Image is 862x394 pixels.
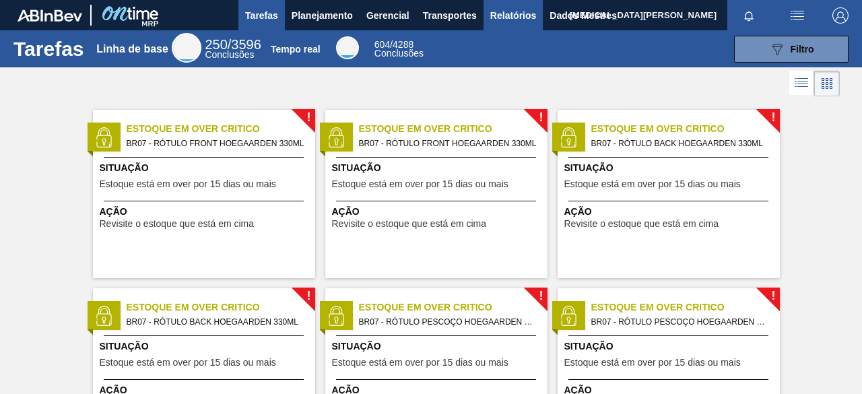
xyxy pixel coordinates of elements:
[490,10,536,21] font: Relatórios
[13,38,84,60] font: Tarefas
[591,122,780,136] span: Estoque em Over Critico
[306,110,310,124] font: !
[814,71,840,96] div: Visão em Cards
[127,136,304,151] span: BR07 - RÓTULO FRONT HOEGAARDEN 330ML
[359,123,492,134] font: Estoque em Over Critico
[564,162,614,173] font: Situação
[292,10,353,21] font: Planejamento
[100,339,312,354] span: Situação
[94,127,114,147] img: status
[332,206,360,217] font: Ação
[390,39,393,50] font: /
[127,123,260,134] font: Estoque em Over Critico
[332,358,508,368] span: Estoque está em over por 15 dias ou mais
[359,300,548,315] span: Estoque em Over Critico
[100,178,276,189] font: Estoque está em over por 15 dias ou mais
[539,110,543,124] font: !
[231,37,261,52] font: 3596
[127,302,260,313] font: Estoque em Over Critico
[127,139,304,148] font: BR07 - RÓTULO FRONT HOEGAARDEN 330ML
[127,317,298,327] font: BR07 - RÓTULO BACK HOEGAARDEN 330ML
[591,300,780,315] span: Estoque em Over Critico
[550,10,617,21] font: Dados Mestres
[727,6,770,25] button: Notificações
[100,218,255,229] font: Revisite o estoque que está em cima
[100,161,312,175] span: Situação
[359,315,537,329] span: BR07 - RÓTULO PESCOÇO HOEGAARDEN 330ML
[332,162,381,173] font: Situação
[332,161,544,175] span: Situação
[791,44,814,55] font: Filtro
[205,49,254,60] font: Conclusões
[96,43,168,55] font: Linha de base
[564,341,614,352] font: Situação
[18,9,82,22] img: TNhmsLtSVTkK8tSr43FrP2fwEKptu5GPRR3wAAAABJRU5ErkJggg==
[172,33,201,63] div: Linha de base
[306,289,310,302] font: !
[591,317,782,327] font: BR07 - RÓTULO PESCOÇO HOEGAARDEN 330ML
[374,48,424,59] font: Conclusões
[127,315,304,329] span: BR07 - RÓTULO BACK HOEGAARDEN 330ML
[374,40,424,58] div: Tempo real
[558,127,578,147] img: status
[570,10,717,20] font: [MEDICAL_DATA][PERSON_NAME]
[100,162,149,173] font: Situação
[359,317,550,327] font: BR07 - RÓTULO PESCOÇO HOEGAARDEN 330ML
[205,39,261,59] div: Linha de base
[326,306,346,326] img: status
[734,36,849,63] button: Filtro
[100,357,276,368] font: Estoque está em over por 15 dias ou mais
[564,358,741,368] span: Estoque está em over por 15 dias ou mais
[423,10,477,21] font: Transportes
[359,122,548,136] span: Estoque em Over Critico
[359,302,492,313] font: Estoque em Over Critico
[771,289,775,302] font: !
[100,206,127,217] font: Ação
[564,178,741,189] font: Estoque está em over por 15 dias ou mais
[100,341,149,352] font: Situação
[789,71,814,96] div: Visão em Lista
[366,10,409,21] font: Gerencial
[205,37,227,52] font: 250
[326,127,346,147] img: status
[564,161,776,175] span: Situação
[332,341,381,352] font: Situação
[564,206,592,217] font: Ação
[564,218,719,229] font: Revisite o estoque que está em cima
[564,339,776,354] span: Situação
[100,358,276,368] span: Estoque está em over por 15 dias ou mais
[591,123,725,134] font: Estoque em Over Critico
[591,302,725,313] font: Estoque em Over Critico
[558,306,578,326] img: status
[94,306,114,326] img: status
[332,178,508,189] font: Estoque está em over por 15 dias ou mais
[359,136,537,151] span: BR07 - RÓTULO FRONT HOEGAARDEN 330ML
[127,122,315,136] span: Estoque em Over Critico
[564,357,741,368] font: Estoque está em over por 15 dias ou mais
[539,289,543,302] font: !
[591,139,763,148] font: BR07 - RÓTULO BACK HOEGAARDEN 330ML
[771,110,775,124] font: !
[393,39,413,50] font: 4288
[336,36,359,59] div: Tempo real
[591,136,769,151] span: BR07 - RÓTULO BACK HOEGAARDEN 330ML
[245,10,278,21] font: Tarefas
[374,39,390,50] font: 604
[359,139,537,148] font: BR07 - RÓTULO FRONT HOEGAARDEN 330ML
[332,339,544,354] span: Situação
[127,300,315,315] span: Estoque em Over Critico
[332,218,487,229] font: Revisite o estoque que está em cima
[228,37,232,52] font: /
[271,44,321,55] font: Tempo real
[789,7,805,24] img: ações do usuário
[591,315,769,329] span: BR07 - RÓTULO PESCOÇO HOEGAARDEN 330ML
[332,357,508,368] font: Estoque está em over por 15 dias ou mais
[832,7,849,24] img: Sair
